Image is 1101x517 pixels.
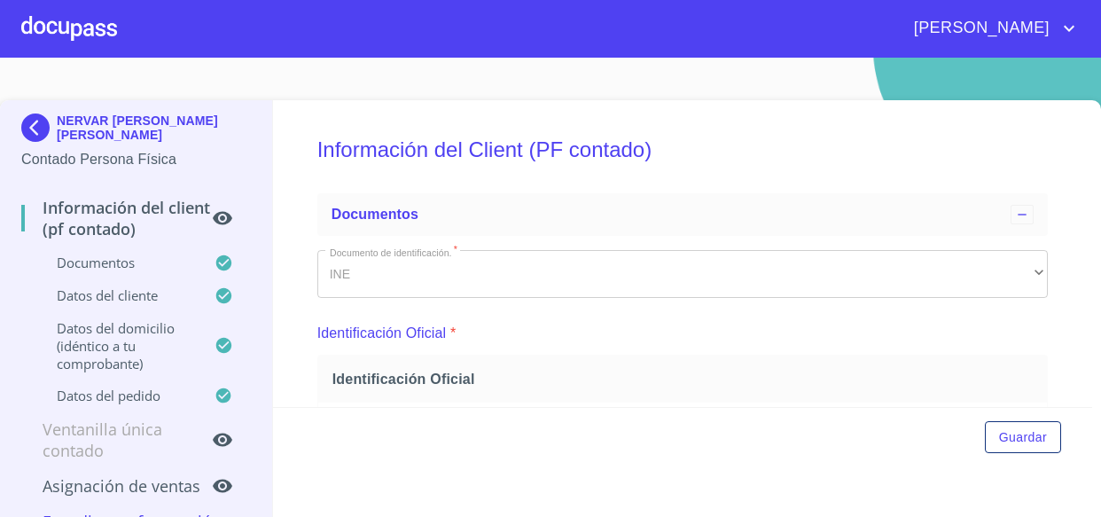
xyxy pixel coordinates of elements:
img: Docupass spot blue [21,114,57,142]
p: Información del Client (PF contado) [21,197,212,239]
span: Guardar [999,427,1047,449]
p: Identificación Oficial [317,323,447,344]
p: Ventanilla única contado [21,419,212,461]
div: INE [317,250,1049,298]
p: NERVAR [PERSON_NAME] [PERSON_NAME] [57,114,251,142]
p: Datos del domicilio (idéntico a tu comprobante) [21,319,215,372]
p: Datos del pedido [21,387,215,404]
button: account of current user [901,14,1080,43]
button: Guardar [985,421,1061,454]
h5: Información del Client (PF contado) [317,114,1049,186]
span: Identificación Oficial [332,370,1041,388]
p: Contado Persona Física [21,149,251,170]
p: Datos del cliente [21,286,215,304]
p: Asignación de Ventas [21,475,212,497]
div: Documentos [317,193,1049,236]
span: Documentos [332,207,418,222]
p: Documentos [21,254,215,271]
div: NERVAR [PERSON_NAME] [PERSON_NAME] [21,114,251,149]
span: [PERSON_NAME] [901,14,1058,43]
